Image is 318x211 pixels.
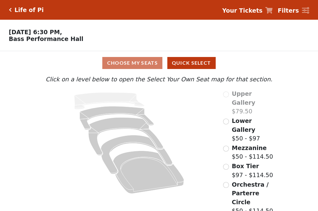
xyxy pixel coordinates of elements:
[232,116,274,143] label: $50 - $97
[80,106,154,130] path: Lower Gallery - Seats Available: 110
[278,6,309,15] a: Filters
[232,144,273,161] label: $50 - $114.50
[232,117,255,133] span: Lower Gallery
[9,8,12,12] a: Click here to go back to filters
[232,144,267,151] span: Mezzanine
[113,151,184,194] path: Orchestra / Parterre Circle - Seats Available: 13
[232,90,255,106] span: Upper Gallery
[232,162,273,179] label: $97 - $114.50
[74,92,145,109] path: Upper Gallery - Seats Available: 0
[278,7,299,14] strong: Filters
[167,57,216,69] button: Quick Select
[44,75,274,84] p: Click on a level below to open the Select Your Own Seat map for that section.
[222,6,273,15] a: Your Tickets
[232,163,259,169] span: Box Tier
[232,89,274,116] label: $79.50
[222,7,263,14] strong: Your Tickets
[232,181,268,205] span: Orchestra / Parterre Circle
[14,6,44,14] h5: Life of Pi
